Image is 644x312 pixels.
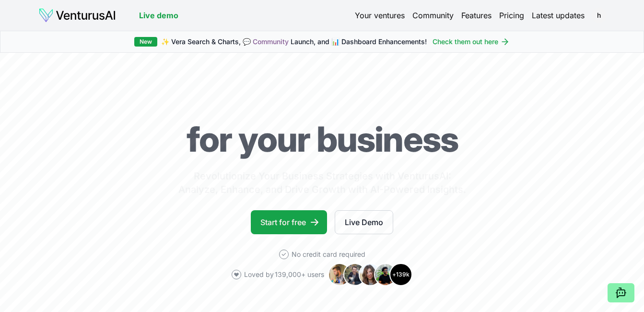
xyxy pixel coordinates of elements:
[355,10,405,21] a: Your ventures
[461,10,492,21] a: Features
[328,263,351,286] img: Avatar 1
[499,10,524,21] a: Pricing
[433,37,510,47] a: Check them out here
[134,37,157,47] div: New
[161,37,427,47] span: ✨ Vera Search & Charts, 💬 Launch, and 📊 Dashboard Enhancements!
[343,263,366,286] img: Avatar 2
[139,10,178,21] a: Live demo
[591,8,607,23] span: h
[251,210,327,234] a: Start for free
[359,263,382,286] img: Avatar 3
[592,9,606,22] button: h
[532,10,585,21] a: Latest updates
[412,10,454,21] a: Community
[253,37,289,46] a: Community
[374,263,397,286] img: Avatar 4
[335,210,393,234] a: Live Demo
[38,8,116,23] img: logo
